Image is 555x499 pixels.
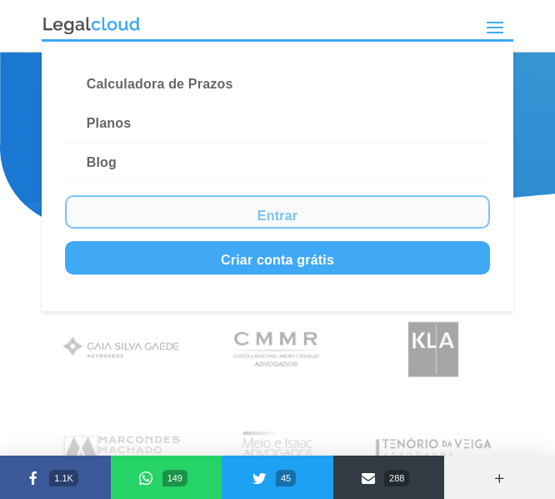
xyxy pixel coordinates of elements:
span: 45 [276,470,296,486]
img: Logo da Legalcloud [42,15,142,37]
span: 1.1K [49,470,78,486]
img: Profissionais do escritório Melo e Isaac Advogados utilizam a Legalcloud [212,411,343,484]
img: Marcondes Machado Advogados utilizam a Legalcloud [56,411,187,484]
a: Criar conta grátis [65,241,490,275]
a: Planos [65,104,490,144]
a: Entrar [65,195,490,229]
span: 149 [162,470,187,486]
img: Tenório da Veiga Advogados [367,411,499,484]
img: Koury Lopes Advogados [367,313,499,386]
img: Costa Martins Meira Rinaldi Advogados [212,313,343,386]
a: Blog [65,144,490,183]
span: 288 [384,470,409,486]
a: 288 [333,456,444,499]
a: 149 [111,456,222,499]
a: Calculadora de Prazos [65,65,490,104]
img: Gaia Silva Gaede Advogados Associados [56,313,187,386]
a: 45 [222,456,332,499]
